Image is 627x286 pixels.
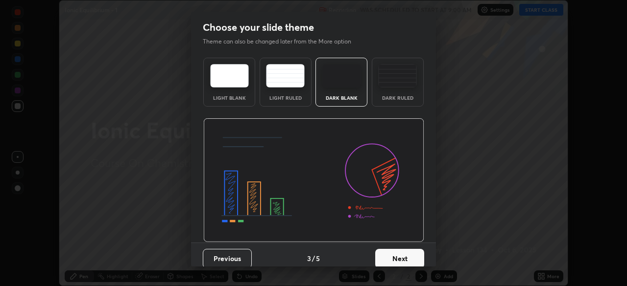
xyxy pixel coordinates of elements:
h4: 5 [316,253,320,264]
div: Light Ruled [266,95,305,100]
img: darkThemeBanner.d06ce4a2.svg [203,118,424,242]
p: Theme can also be changed later from the More option [203,37,362,46]
img: darkRuledTheme.de295e13.svg [378,64,417,88]
h4: / [312,253,315,264]
h2: Choose your slide theme [203,21,314,34]
button: Next [375,249,424,268]
img: darkTheme.f0cc69e5.svg [322,64,361,88]
div: Light Blank [210,95,249,100]
button: Previous [203,249,252,268]
div: Dark Blank [322,95,361,100]
h4: 3 [307,253,311,264]
div: Dark Ruled [378,95,417,100]
img: lightTheme.e5ed3b09.svg [210,64,249,88]
img: lightRuledTheme.5fabf969.svg [266,64,305,88]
